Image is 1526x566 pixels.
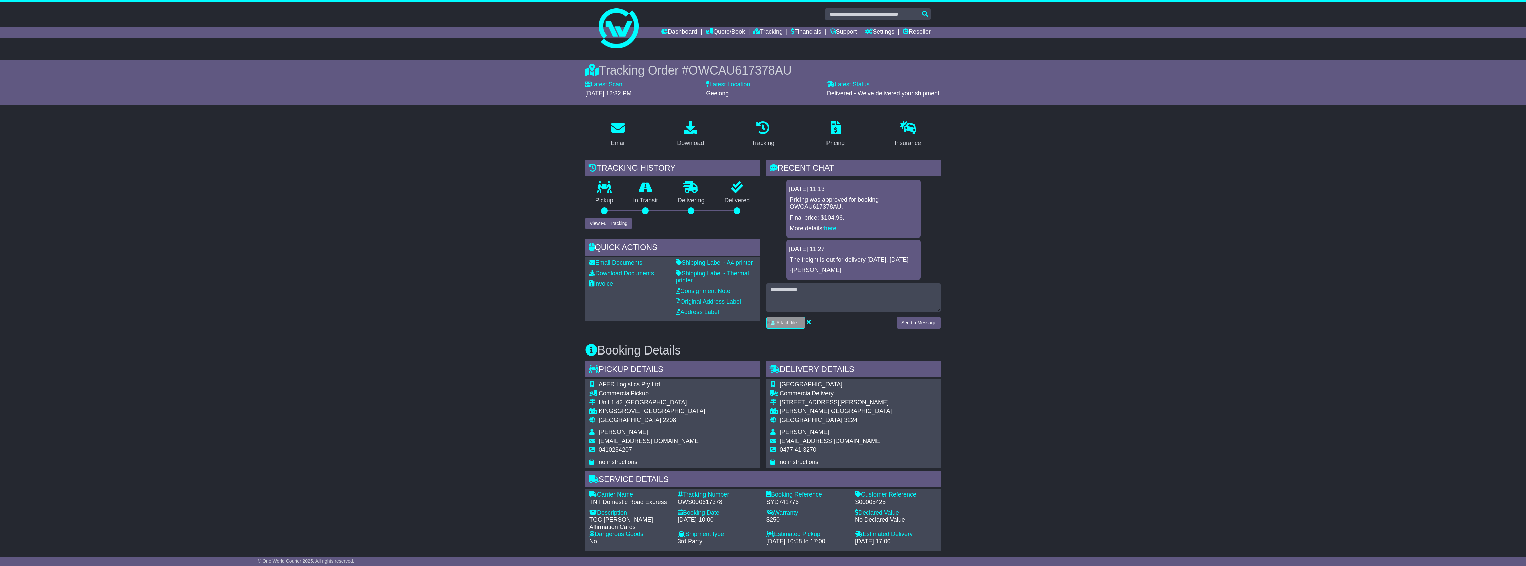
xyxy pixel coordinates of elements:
[824,225,836,232] a: here
[585,160,760,178] div: Tracking history
[663,417,676,423] span: 2208
[599,438,701,444] span: [EMAIL_ADDRESS][DOMAIN_NAME]
[599,408,705,415] div: KINGSGROVE, [GEOGRAPHIC_DATA]
[668,197,715,204] p: Delivering
[790,196,917,211] p: Pricing was approved for booking OWCAU617378AU.
[753,27,783,38] a: Tracking
[599,399,705,406] div: Unit 1 42 [GEOGRAPHIC_DATA]
[780,381,842,388] span: [GEOGRAPHIC_DATA]
[585,361,760,379] div: Pickup Details
[676,298,741,305] a: Original Address Label
[844,417,857,423] span: 3224
[780,459,818,465] span: no instructions
[855,509,937,517] div: Declared Value
[766,491,848,499] div: Booking Reference
[589,259,642,266] a: Email Documents
[780,446,816,453] span: 0477 41 3270
[678,538,702,545] span: 3rd Party
[678,509,760,517] div: Booking Date
[791,27,821,38] a: Financials
[599,459,637,465] span: no instructions
[780,399,892,406] div: [STREET_ADDRESS][PERSON_NAME]
[589,538,597,545] span: No
[780,390,812,397] span: Commercial
[865,27,894,38] a: Settings
[706,81,750,88] label: Latest Location
[790,256,917,264] p: The freight is out for delivery [DATE], [DATE]
[766,516,848,524] div: $250
[589,491,671,499] div: Carrier Name
[766,160,941,178] div: RECENT CHAT
[766,509,848,517] div: Warranty
[589,516,671,531] div: TGC [PERSON_NAME] Affirmation Cards
[780,408,892,415] div: [PERSON_NAME][GEOGRAPHIC_DATA]
[890,119,925,150] a: Insurance
[589,509,671,517] div: Description
[611,139,626,148] div: Email
[766,531,848,538] div: Estimated Pickup
[589,531,671,538] div: Dangerous Goods
[747,119,779,150] a: Tracking
[677,139,704,148] div: Download
[599,429,648,435] span: [PERSON_NAME]
[855,499,937,506] div: S00005425
[673,119,708,150] a: Download
[790,214,917,222] p: Final price: $104.96.
[752,139,774,148] div: Tracking
[715,197,760,204] p: Delivered
[676,309,719,315] a: Address Label
[766,361,941,379] div: Delivery Details
[678,491,760,499] div: Tracking Number
[599,446,632,453] span: 0410284207
[855,516,937,524] div: No Declared Value
[789,246,918,253] div: [DATE] 11:27
[766,499,848,506] div: SYD741776
[585,471,941,489] div: Service Details
[830,27,857,38] a: Support
[599,417,661,423] span: [GEOGRAPHIC_DATA]
[599,390,631,397] span: Commercial
[585,90,632,97] span: [DATE] 12:32 PM
[585,197,623,204] p: Pickup
[706,90,729,97] span: Geelong
[599,381,660,388] span: AFER Logistics Pty Ltd
[790,267,917,274] p: -[PERSON_NAME]
[623,197,668,204] p: In Transit
[790,225,917,232] p: More details: .
[822,119,849,150] a: Pricing
[606,119,630,150] a: Email
[585,344,941,357] h3: Booking Details
[585,239,760,257] div: Quick Actions
[676,270,749,284] a: Shipping Label - Thermal printer
[676,288,730,294] a: Consignment Note
[706,27,745,38] a: Quote/Book
[585,81,622,88] label: Latest Scan
[895,139,921,148] div: Insurance
[827,81,870,88] label: Latest Status
[689,63,792,77] span: OWCAU617378AU
[855,538,937,545] div: [DATE] 17:00
[826,139,845,148] div: Pricing
[780,390,892,397] div: Delivery
[589,499,671,506] div: TNT Domestic Road Express
[855,491,937,499] div: Customer Reference
[585,218,632,229] button: View Full Tracking
[780,438,882,444] span: [EMAIL_ADDRESS][DOMAIN_NAME]
[599,390,705,397] div: Pickup
[789,186,918,193] div: [DATE] 11:13
[897,317,941,329] button: Send a Message
[766,538,848,545] div: [DATE] 10:58 to 17:00
[589,280,613,287] a: Invoice
[676,259,753,266] a: Shipping Label - A4 printer
[780,429,829,435] span: [PERSON_NAME]
[678,499,760,506] div: OWS000617378
[855,531,937,538] div: Estimated Delivery
[258,558,354,564] span: © One World Courier 2025. All rights reserved.
[661,27,697,38] a: Dashboard
[585,63,941,78] div: Tracking Order #
[780,417,842,423] span: [GEOGRAPHIC_DATA]
[827,90,939,97] span: Delivered - We've delivered your shipment
[678,516,760,524] div: [DATE] 10:00
[903,27,931,38] a: Reseller
[589,270,654,277] a: Download Documents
